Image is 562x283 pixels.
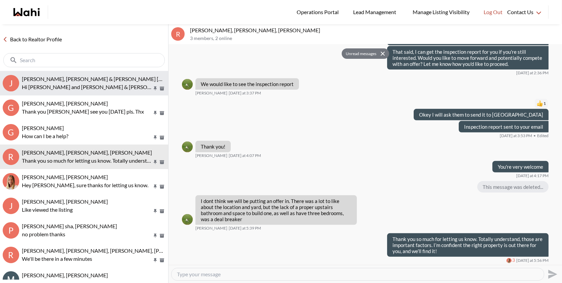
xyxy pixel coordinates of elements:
[392,236,543,254] p: Thank you so much for letting us know. Totally understand, those are important factors. I’m confi...
[500,133,532,138] time: 2025-09-07T19:53:43.732Z
[158,110,165,116] button: Archive
[201,144,225,150] p: Thank you!
[3,222,19,239] div: p
[195,90,227,96] span: [PERSON_NAME]
[3,99,19,116] div: G
[411,98,549,109] div: Reaction list
[158,233,165,239] button: Archive
[158,257,165,263] button: Archive
[158,208,165,214] button: Archive
[171,27,185,41] div: R
[22,125,64,131] span: [PERSON_NAME]
[3,173,19,190] img: C
[419,112,543,118] p: Okey I will ask them to send it to [GEOGRAPHIC_DATA]
[3,173,19,190] div: Cheryl Zanetti, Michelle
[22,223,117,229] span: [PERSON_NAME] sha, [PERSON_NAME]
[3,247,19,263] div: R
[537,101,546,106] button: Reactions: like
[342,48,378,59] button: Unread messages
[152,184,158,190] button: Pin
[152,135,158,140] button: Pin
[3,198,19,214] div: J
[182,79,193,90] img: A
[182,214,193,225] img: A
[195,226,227,231] span: [PERSON_NAME]
[177,271,538,278] textarea: Type your message
[22,247,196,254] span: [PERSON_NAME], [PERSON_NAME], [PERSON_NAME], [PERSON_NAME]
[507,258,512,263] img: M
[516,173,549,178] time: 2025-09-07T20:17:22.830Z
[22,206,152,214] p: Like viewed the listing
[464,124,543,130] p: Inspection report sent to your email
[158,159,165,165] button: Archive
[3,124,19,140] div: G
[507,258,512,263] div: Michelle Ryckman
[3,149,19,165] div: R
[411,8,472,16] span: Manage Listing Visibility
[3,75,19,91] div: J
[13,8,40,16] a: Wahi homepage
[201,198,351,222] p: I dont think we will be putting an offer in. There was a lot to like about the location and yard,...
[22,181,152,189] p: Hey [PERSON_NAME], sure thanks for letting us know.
[392,49,543,67] p: That said, I can get the inspection report for you if you're still interested. Would you like to ...
[190,27,559,34] p: [PERSON_NAME], [PERSON_NAME], [PERSON_NAME]
[22,149,152,156] span: [PERSON_NAME], [PERSON_NAME], [PERSON_NAME]
[158,184,165,190] button: Archive
[229,90,261,96] time: 2025-09-07T19:37:50.132Z
[190,36,559,41] p: 3 members , 2 online
[498,164,543,170] p: You're very welcome
[22,157,152,165] p: Thank you so much for letting us know. Totally understand, those are important factors. I’m confi...
[22,230,152,238] p: no problem thanks
[22,272,108,278] span: [PERSON_NAME], [PERSON_NAME]
[152,257,158,263] button: Pin
[22,255,152,263] p: We'll be there in a few minutes
[297,8,341,16] span: Operations Portal
[195,153,227,158] span: [PERSON_NAME]
[152,233,158,239] button: Pin
[229,226,261,231] time: 2025-09-07T21:39:42.998Z
[182,214,193,225] div: Amber F
[182,79,193,90] div: Amber F
[484,8,502,16] span: Log Out
[158,135,165,140] button: Archive
[152,159,158,165] button: Pin
[516,258,549,263] time: 2025-09-07T21:56:33.443Z
[544,101,546,106] span: 1
[22,108,152,116] p: Thank you [PERSON_NAME] see you [DATE] pls. Thx
[152,208,158,214] button: Pin
[512,257,515,263] span: 3
[22,198,108,205] span: [PERSON_NAME], [PERSON_NAME]
[182,141,193,152] img: A
[229,153,261,158] time: 2025-09-07T20:07:34.548Z
[152,110,158,116] button: Pin
[158,86,165,91] button: Archive
[22,100,108,107] span: [PERSON_NAME], [PERSON_NAME]
[182,141,193,152] div: Amber F
[516,70,549,76] time: 2025-09-07T18:36:05.947Z
[477,181,549,193] div: This message was deleted...
[201,81,294,87] p: We would like to see the inspection report
[20,57,150,64] input: Search
[544,267,559,282] button: Send
[353,8,399,16] span: Lead Management
[152,86,158,91] button: Pin
[22,174,108,180] span: [PERSON_NAME], [PERSON_NAME]
[22,83,152,91] p: Hi [PERSON_NAME] and [PERSON_NAME] & [PERSON_NAME], we hope you enjoyed your showings! Did the pr...
[22,76,199,82] span: [PERSON_NAME], [PERSON_NAME] & [PERSON_NAME] [PERSON_NAME]
[533,133,549,138] span: Edited
[22,132,152,140] p: How can I be a help?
